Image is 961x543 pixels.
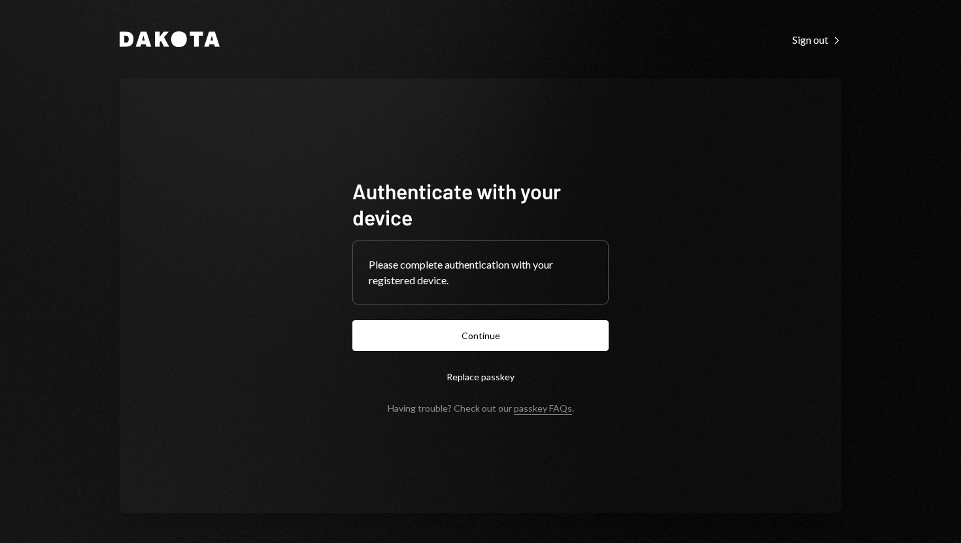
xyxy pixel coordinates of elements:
[352,320,609,351] button: Continue
[352,178,609,230] h1: Authenticate with your device
[792,33,841,46] div: Sign out
[514,403,572,415] a: passkey FAQs
[792,32,841,46] a: Sign out
[388,403,574,414] div: Having trouble? Check out our .
[369,257,592,288] div: Please complete authentication with your registered device.
[352,361,609,392] button: Replace passkey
